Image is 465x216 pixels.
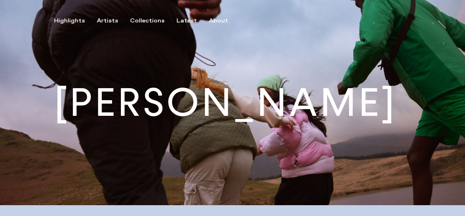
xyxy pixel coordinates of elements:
[130,17,164,24] div: Collections
[97,17,130,24] button: Artists
[176,17,209,24] button: Latest
[209,17,240,24] button: About
[97,17,118,24] div: Artists
[54,17,97,24] button: Highlights
[54,17,85,24] div: Highlights
[54,83,397,122] h1: [PERSON_NAME]
[209,17,228,24] div: About
[176,17,197,24] div: Latest
[130,17,176,24] button: Collections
